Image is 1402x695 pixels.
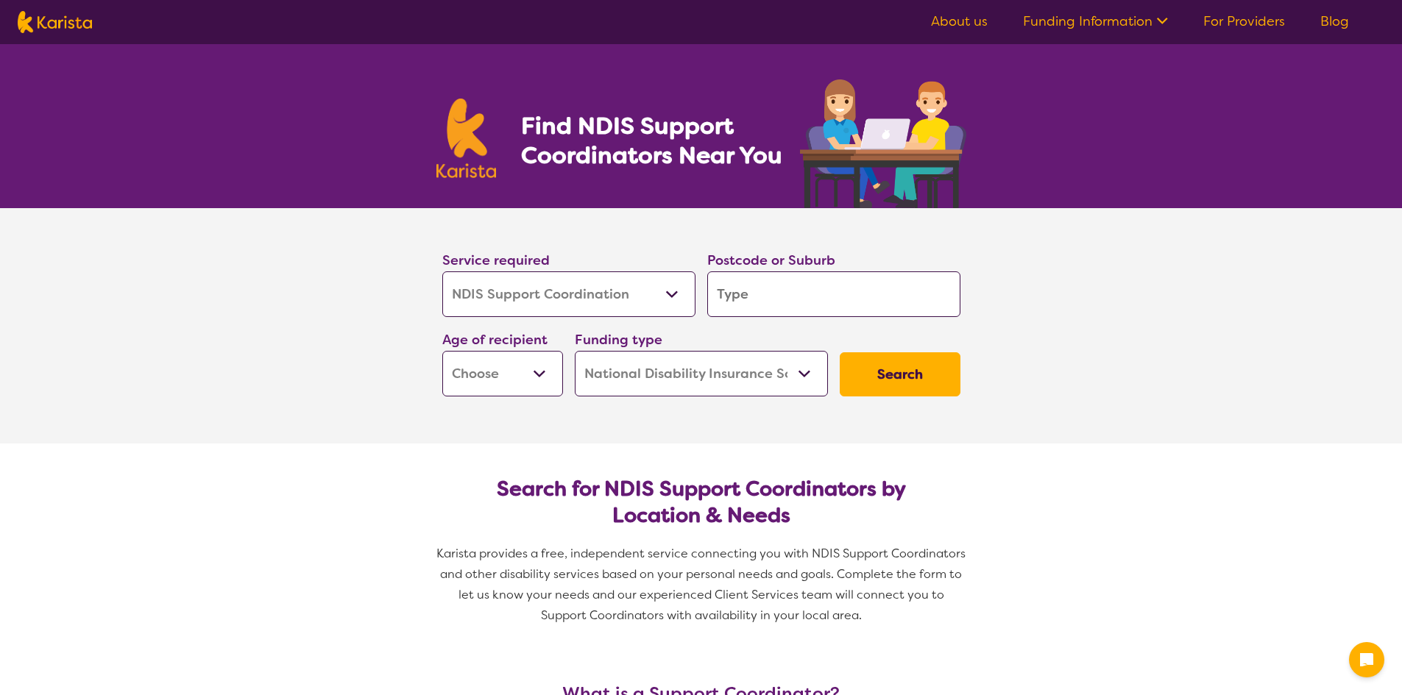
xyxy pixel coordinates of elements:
label: Age of recipient [442,331,548,349]
img: Karista logo [436,99,497,178]
a: Blog [1320,13,1349,30]
a: About us [931,13,988,30]
a: Funding Information [1023,13,1168,30]
a: For Providers [1203,13,1285,30]
img: Karista logo [18,11,92,33]
input: Type [707,271,960,317]
button: Search [840,352,960,396]
span: Karista provides a free, independent service connecting you with NDIS Support Coordinators and ot... [436,546,969,623]
label: Funding type [575,331,662,349]
h2: Search for NDIS Support Coordinators by Location & Needs [454,476,949,529]
h1: Find NDIS Support Coordinators Near You [521,111,793,170]
img: support-coordination [800,79,966,208]
label: Postcode or Suburb [707,252,835,269]
label: Service required [442,252,550,269]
